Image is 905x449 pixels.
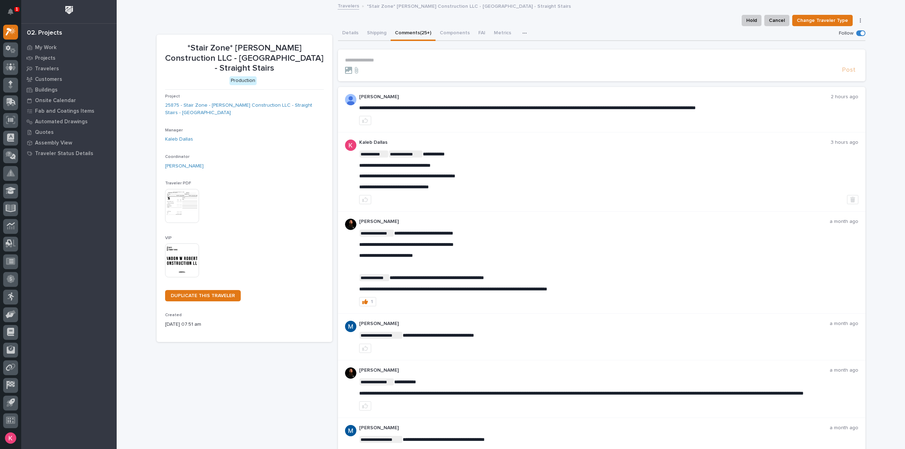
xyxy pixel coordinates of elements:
[35,119,88,125] p: Automated Drawings
[839,66,858,74] button: Post
[359,321,830,327] p: [PERSON_NAME]
[792,15,853,26] button: Change Traveler Type
[165,136,193,143] a: Kaleb Dallas
[769,16,785,25] span: Cancel
[831,140,858,146] p: 3 hours ago
[436,26,474,41] button: Components
[21,148,117,159] a: Traveler Status Details
[165,128,183,132] span: Manager
[490,26,515,41] button: Metrics
[165,155,189,159] span: Coordinator
[165,236,172,240] span: VIP
[165,321,324,328] p: [DATE] 07:51 am
[165,163,204,170] a: [PERSON_NAME]
[359,297,376,306] button: 1
[742,15,761,26] button: Hold
[27,29,62,37] div: 02. Projects
[35,108,94,114] p: Fab and Coatings Items
[764,15,789,26] button: Cancel
[839,30,853,36] p: Follow
[35,150,93,157] p: Traveler Status Details
[35,129,54,136] p: Quotes
[345,367,356,379] img: zmKUmRVDQjmBLfnAs97p
[371,299,373,304] div: 1
[35,55,56,61] p: Projects
[831,94,858,100] p: 2 hours ago
[391,26,436,41] button: Comments (25+)
[35,76,62,83] p: Customers
[21,63,117,74] a: Travelers
[830,367,858,373] p: a month ago
[338,26,363,41] button: Details
[165,290,241,301] a: DUPLICATE THIS TRAVELER
[165,43,324,73] p: *Stair Zone* [PERSON_NAME] Construction LLC - [GEOGRAPHIC_DATA] - Straight Stairs
[338,1,359,10] a: Travelers
[21,95,117,106] a: Onsite Calendar
[359,195,371,204] button: like this post
[345,321,356,332] img: ACg8ocIvjV8JvZpAypjhyiWMpaojd8dqkqUuCyfg92_2FdJdOC49qw=s96-c
[21,84,117,95] a: Buildings
[797,16,848,25] span: Change Traveler Type
[3,4,18,19] button: Notifications
[165,313,182,317] span: Created
[229,76,257,85] div: Production
[359,367,830,373] p: [PERSON_NAME]
[345,425,356,436] img: ACg8ocIvjV8JvZpAypjhyiWMpaojd8dqkqUuCyfg92_2FdJdOC49qw=s96-c
[35,140,72,146] p: Assembly View
[21,74,117,84] a: Customers
[474,26,490,41] button: FAI
[21,106,117,116] a: Fab and Coatings Items
[359,116,371,125] button: like this post
[359,344,371,353] button: like this post
[345,219,356,230] img: zmKUmRVDQjmBLfnAs97p
[359,401,371,410] button: like this post
[746,16,757,25] span: Hold
[16,7,18,12] p: 1
[171,293,235,298] span: DUPLICATE THIS TRAVELER
[165,94,180,99] span: Project
[830,321,858,327] p: a month ago
[3,431,18,445] button: users-avatar
[363,26,391,41] button: Shipping
[21,42,117,53] a: My Work
[345,94,356,105] img: AFdZucrzKcpQKH9jC-cfEsAZSAlTzo7yxz5Vk-WBr5XOv8fk2o2SBDui5wJFEtGkd79H79_oczbMRVxsFnQCrP5Je6bcu5vP_...
[359,219,830,225] p: [PERSON_NAME]
[359,425,830,431] p: [PERSON_NAME]
[345,140,356,151] img: ACg8ocJFQJZtOpq0mXhEl6L5cbQXDkmdPAf0fdoBPnlMfqfX=s96-c
[35,66,59,72] p: Travelers
[9,8,18,20] div: Notifications1
[359,140,831,146] p: Kaleb Dallas
[63,4,76,17] img: Workspace Logo
[847,195,858,204] button: Delete post
[35,45,57,51] p: My Work
[830,425,858,431] p: a month ago
[35,98,76,104] p: Onsite Calendar
[165,181,191,185] span: Traveler PDF
[359,94,831,100] p: [PERSON_NAME]
[21,116,117,127] a: Automated Drawings
[165,102,324,117] a: 25875 - Stair Zone - [PERSON_NAME] Construction LLC - Straight Stairs - [GEOGRAPHIC_DATA]
[21,137,117,148] a: Assembly View
[830,219,858,225] p: a month ago
[842,66,856,74] span: Post
[21,127,117,137] a: Quotes
[21,53,117,63] a: Projects
[35,87,58,93] p: Buildings
[367,2,571,10] p: *Stair Zone* [PERSON_NAME] Construction LLC - [GEOGRAPHIC_DATA] - Straight Stairs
